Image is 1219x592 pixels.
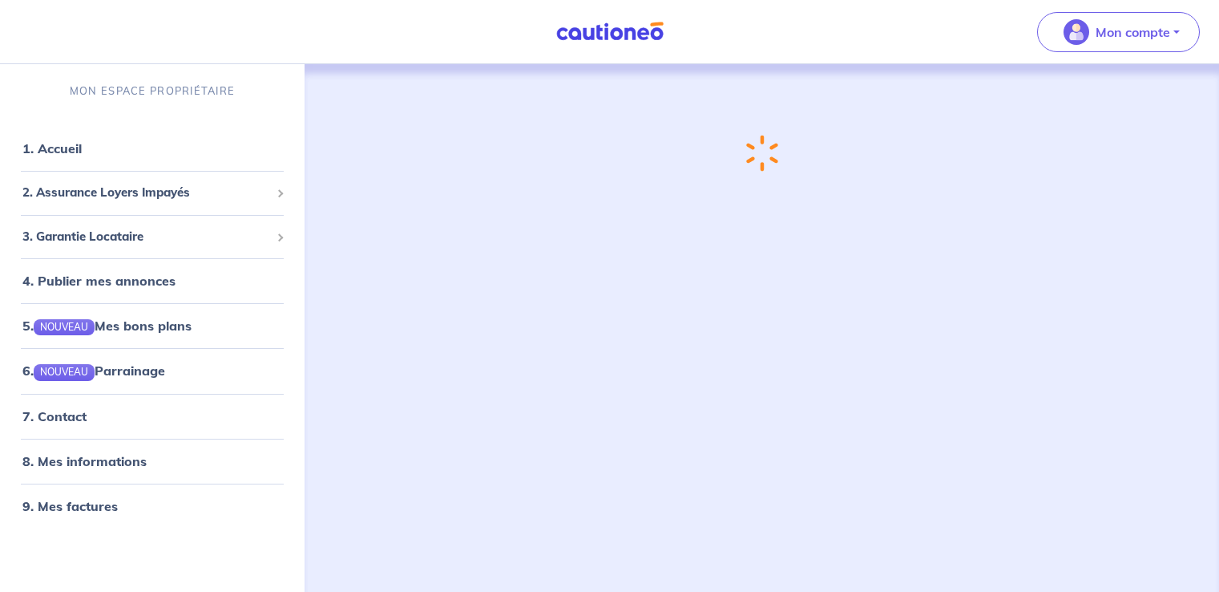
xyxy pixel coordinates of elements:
div: 2. Assurance Loyers Impayés [6,177,298,209]
img: Cautioneo [550,22,670,42]
div: 1. Accueil [6,132,298,164]
span: 2. Assurance Loyers Impayés [22,184,270,202]
img: loading-spinner [746,135,778,172]
p: MON ESPACE PROPRIÉTAIRE [70,83,235,99]
a: 9. Mes factures [22,498,118,514]
div: 3. Garantie Locataire [6,221,298,253]
button: illu_account_valid_menu.svgMon compte [1037,12,1200,52]
span: 3. Garantie Locataire [22,228,270,246]
div: 6.NOUVEAUParrainage [6,355,298,387]
div: 7. Contact [6,400,298,432]
a: 4. Publier mes annonces [22,273,176,289]
div: 9. Mes factures [6,490,298,522]
a: 1. Accueil [22,140,82,156]
img: illu_account_valid_menu.svg [1064,19,1089,45]
a: 6.NOUVEAUParrainage [22,363,165,379]
a: 8. Mes informations [22,453,147,469]
a: 5.NOUVEAUMes bons plans [22,318,192,334]
a: 7. Contact [22,408,87,424]
div: 4. Publier mes annonces [6,265,298,297]
div: 5.NOUVEAUMes bons plans [6,310,298,342]
p: Mon compte [1096,22,1170,42]
div: 8. Mes informations [6,445,298,477]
